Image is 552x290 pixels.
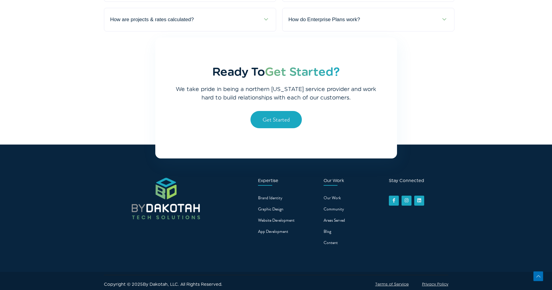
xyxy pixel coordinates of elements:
span: Content [324,238,338,248]
div: How do Enterprise Plans work? [282,8,454,31]
h2: Ready to [212,65,340,79]
a: Terms of Service [375,281,409,287]
p: We take pride in being a northern [US_STATE] service provider and work hard to build relationship... [170,85,382,102]
span: Get Started [263,116,290,124]
h3: Our Work [324,178,380,184]
h3: How are projects & rates calculated? [110,15,194,24]
span: Blog [324,227,331,236]
h3: How do Enterprise Plans work? [289,15,360,24]
a: Privacy Policy [422,281,448,287]
p: Copyright © 2025By Dakotah, LLC. All Rights Reserved. [104,282,273,286]
span: Graphic Design [258,204,283,214]
span: App Development [258,227,288,236]
span: Website Development [258,216,295,225]
div: How are projects & rates calculated? [104,8,276,31]
a: Get Started [250,111,302,128]
span: Community [324,204,344,214]
h3: Expertise [258,178,314,184]
h2: Stay Connected [389,178,445,184]
span: Get Started? [265,65,340,78]
span: Our Work [324,193,341,203]
span: Brand Identity [258,193,282,203]
span: Areas Served [324,216,345,225]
